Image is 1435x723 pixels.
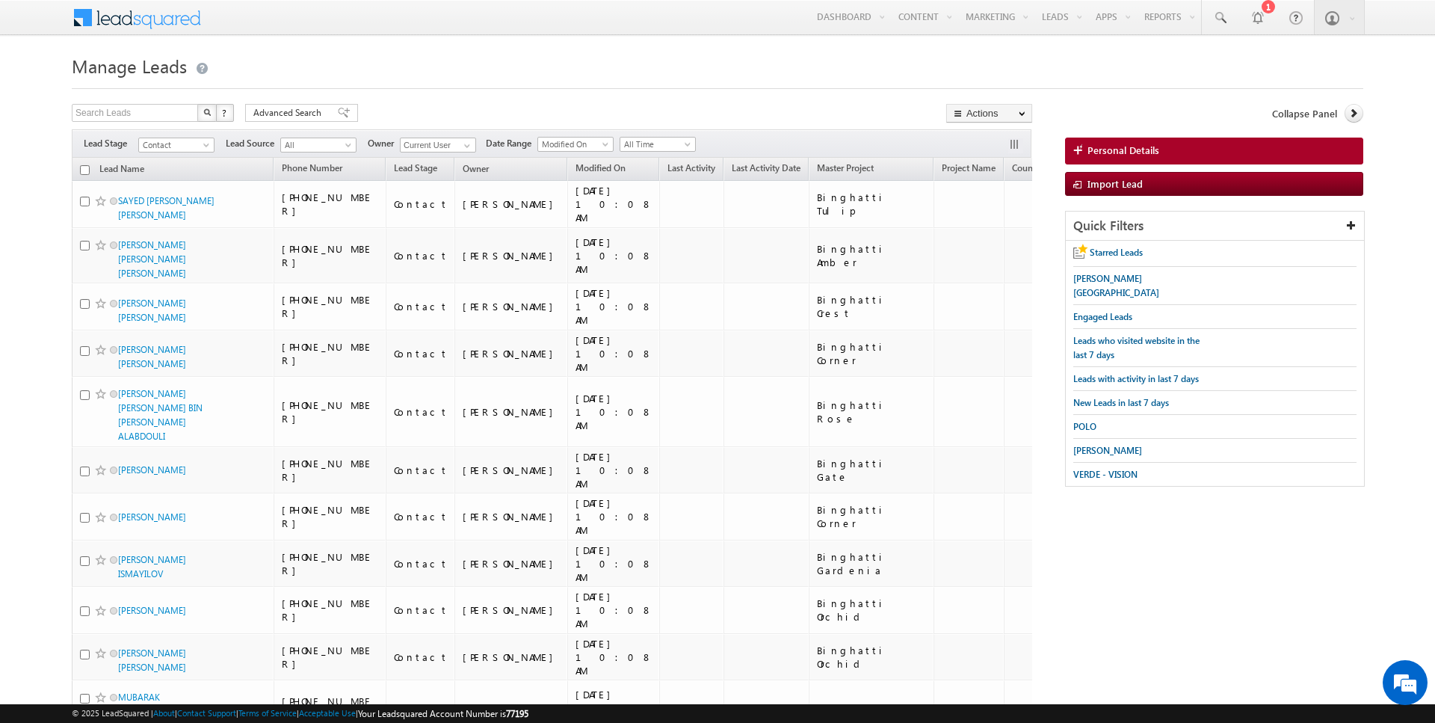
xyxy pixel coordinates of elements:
a: About [153,708,175,718]
a: Show All Items [456,138,475,153]
div: [PHONE_NUMBER] [282,399,379,425]
a: SAYED [PERSON_NAME] [PERSON_NAME] [118,195,215,221]
span: Date Range [486,137,537,150]
div: [DATE] 10:08 AM [575,496,652,537]
span: All Time [620,138,691,151]
span: New Leads in last 7 days [1073,397,1169,408]
div: [DATE] 10:08 AM [575,450,652,490]
span: Starred Leads [1090,247,1143,258]
span: Contact [139,138,210,152]
a: [PERSON_NAME] [PERSON_NAME] BIN [PERSON_NAME] ALABDOULI [118,388,203,442]
div: [DATE] 10:08 AM [575,544,652,584]
div: [DATE] 10:08 AM [575,184,652,224]
a: [PERSON_NAME] ISMAYILOV [118,554,186,579]
span: Modified On [575,162,626,173]
div: Binghatti Crest [817,293,927,320]
div: [PERSON_NAME] [463,300,561,313]
a: [PERSON_NAME] [PERSON_NAME] [118,344,186,369]
a: Personal Details [1065,138,1363,164]
div: [PHONE_NUMBER] [282,293,379,320]
div: [PHONE_NUMBER] [282,340,379,367]
div: Contact [394,557,448,570]
span: Master Project [817,162,874,173]
div: [PERSON_NAME] [463,650,561,664]
span: Project Name [942,162,996,173]
div: [GEOGRAPHIC_DATA] [817,701,927,715]
div: Contact [394,249,448,262]
div: [DATE] 10:08 AM [575,333,652,374]
span: [PERSON_NAME][GEOGRAPHIC_DATA] [1073,273,1159,298]
a: [PERSON_NAME] [PERSON_NAME] [118,298,186,323]
div: [PERSON_NAME] [463,405,561,419]
span: Leads with activity in last 7 days [1073,373,1199,384]
span: © 2025 LeadSquared | | | | | [72,707,528,721]
div: [DATE] 10:08 AM [575,236,652,276]
span: Lead Source [226,137,280,150]
div: [PERSON_NAME] [463,464,561,477]
div: Binghatti Orchid [817,597,927,624]
span: Engaged Leads [1073,311,1132,322]
div: Contact [394,650,448,664]
div: Quick Filters [1066,212,1364,241]
div: [PERSON_NAME] [463,603,561,617]
span: VERDE - VISION [1073,469,1138,480]
a: Acceptable Use [299,708,356,718]
span: Import Lead [1087,177,1143,190]
a: Lead Stage [386,160,445,179]
span: Modified On [538,138,609,151]
div: Binghatti Tulip [817,191,927,218]
span: Your Leadsquared Account Number is [358,708,528,719]
div: Binghatti Orchid [817,644,927,671]
div: [PERSON_NAME] [463,557,561,570]
a: Country [1004,160,1051,179]
a: Project Name [934,160,1003,179]
span: [PERSON_NAME] [1073,445,1142,456]
a: [PERSON_NAME] [118,464,186,476]
div: [DATE] 10:08 AM [575,590,652,630]
div: [PHONE_NUMBER] [282,644,379,671]
span: Personal Details [1087,144,1159,157]
span: Country [1012,162,1043,173]
div: Contact [394,197,448,211]
span: All [281,138,352,152]
div: [DATE] 10:08 AM [575,286,652,327]
div: Contact [394,347,448,360]
span: Manage Leads [72,54,187,78]
div: [PERSON_NAME] [463,249,561,262]
span: Owner [463,163,489,174]
span: Phone Number [282,162,342,173]
span: Lead Stage [84,137,138,150]
div: [PERSON_NAME] [463,510,561,523]
div: Contact [394,603,448,617]
div: [PERSON_NAME] [463,701,561,715]
div: Binghatti Corner [817,340,927,367]
img: Search [203,108,211,116]
div: [PHONE_NUMBER] [282,457,379,484]
div: [PHONE_NUMBER] [282,191,379,218]
div: Binghatti Corner [817,503,927,530]
div: Binghatti Gate [817,457,927,484]
span: POLO [1073,421,1096,432]
div: [PHONE_NUMBER] [282,597,379,624]
a: [PERSON_NAME] [PERSON_NAME] [PERSON_NAME] [118,239,186,279]
div: [DATE] 10:08 AM [575,392,652,432]
span: Advanced Search [253,106,326,120]
input: Check all records [80,165,90,175]
a: Contact Support [177,708,236,718]
a: Terms of Service [238,708,297,718]
div: [DATE] 10:08 AM [575,637,652,677]
div: Binghatti Rose [817,399,927,425]
a: Lead Name [92,161,152,180]
a: [PERSON_NAME] [118,605,186,616]
a: Modified On [537,137,614,152]
span: Lead Stage [394,162,437,173]
span: Leads who visited website in the last 7 days [1073,335,1200,360]
div: Contact [394,510,448,523]
a: Phone Number [274,160,350,179]
div: Contact [394,701,448,715]
button: Actions [946,104,1032,123]
a: Last Activity [660,160,723,179]
a: [PERSON_NAME] [PERSON_NAME] [118,647,186,673]
button: ? [216,104,234,122]
span: 77195 [506,708,528,719]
